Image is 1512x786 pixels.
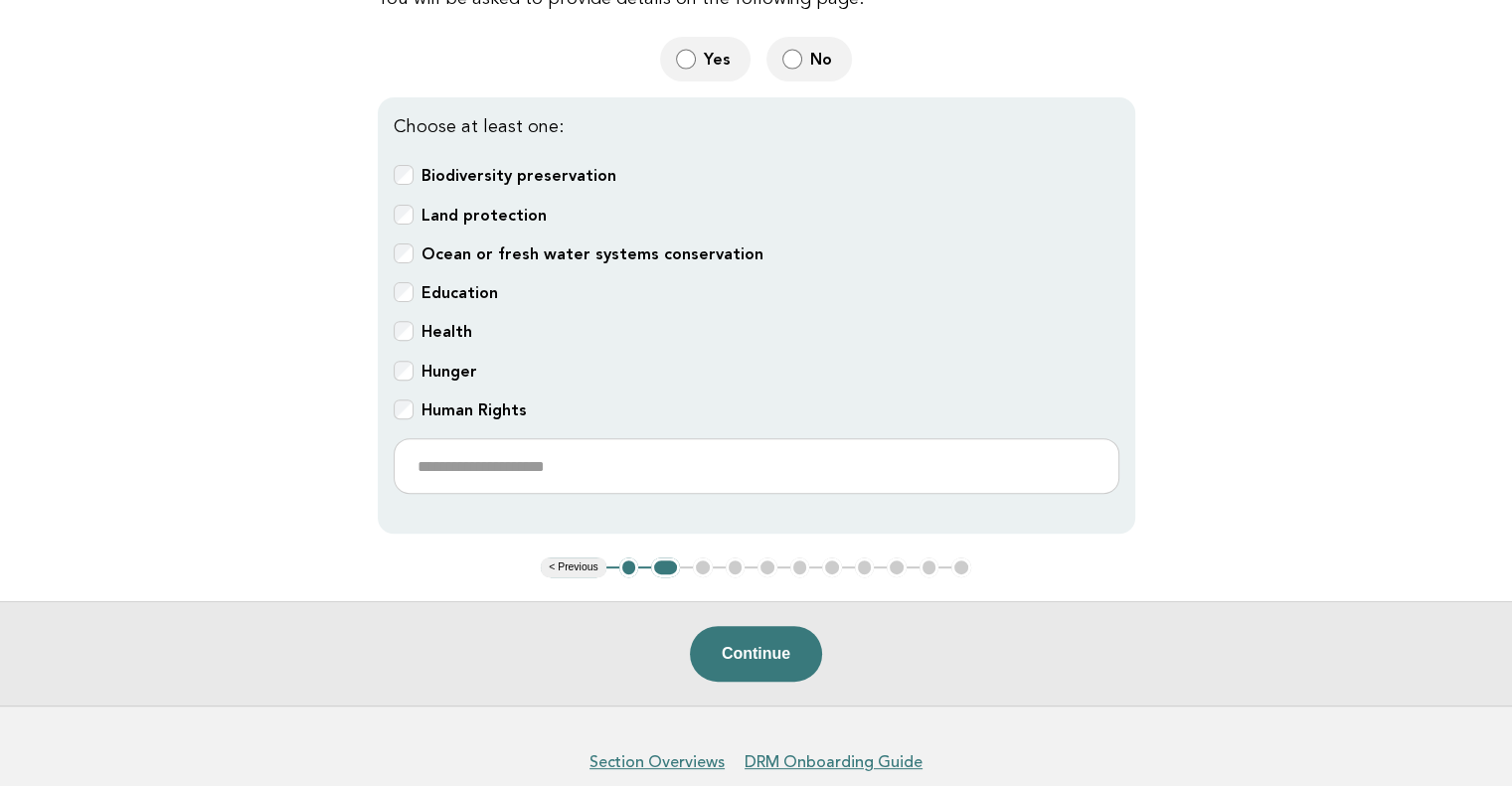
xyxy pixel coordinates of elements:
b: Ocean or fresh water systems conservation [421,244,763,263]
span: No [810,49,836,70]
b: Biodiversity preservation [421,166,616,185]
b: Hunger [421,362,477,381]
a: Section Overviews [589,752,725,772]
button: 2 [651,557,680,577]
input: Yes [676,49,696,70]
button: < Previous [541,557,605,577]
b: Education [421,283,498,302]
b: Human Rights [421,400,527,419]
b: Health [421,322,472,341]
input: No [782,49,802,70]
b: Land protection [421,206,547,225]
button: Continue [690,626,822,682]
button: 1 [619,557,639,577]
a: DRM Onboarding Guide [745,752,923,772]
span: Yes [704,49,735,70]
p: Choose at least one: [394,113,1119,141]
